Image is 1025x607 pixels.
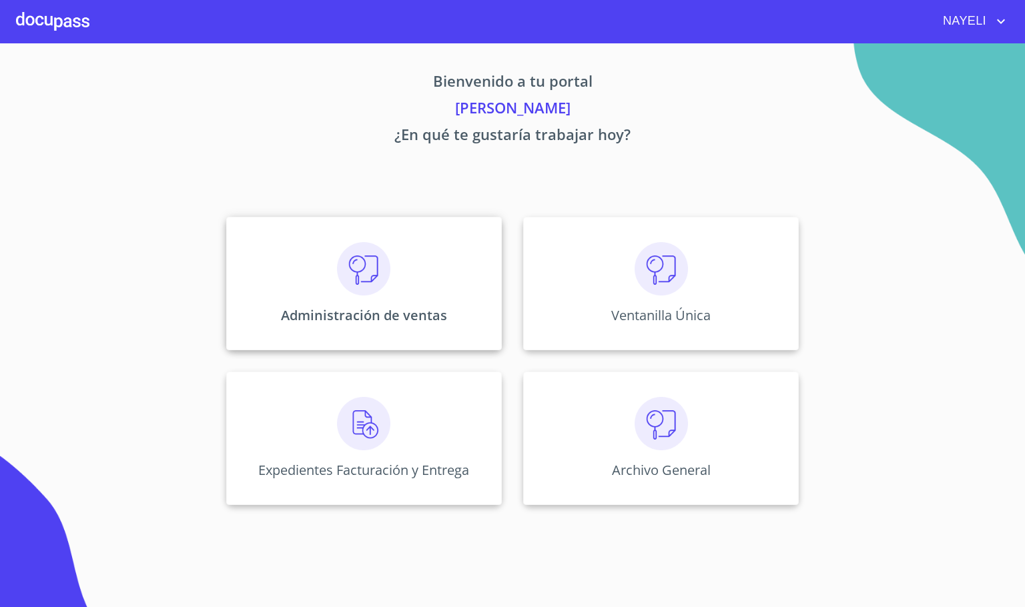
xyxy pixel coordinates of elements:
img: consulta.png [337,242,390,295]
p: Expedientes Facturación y Entrega [258,461,469,479]
button: account of current user [933,11,1009,32]
p: Ventanilla Única [611,306,711,324]
p: Archivo General [612,461,711,479]
span: NAYELI [933,11,993,32]
p: ¿En qué te gustaría trabajar hoy? [101,123,924,150]
img: consulta.png [635,397,688,450]
img: consulta.png [635,242,688,295]
p: [PERSON_NAME] [101,97,924,123]
img: carga.png [337,397,390,450]
p: Bienvenido a tu portal [101,70,924,97]
p: Administración de ventas [281,306,447,324]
